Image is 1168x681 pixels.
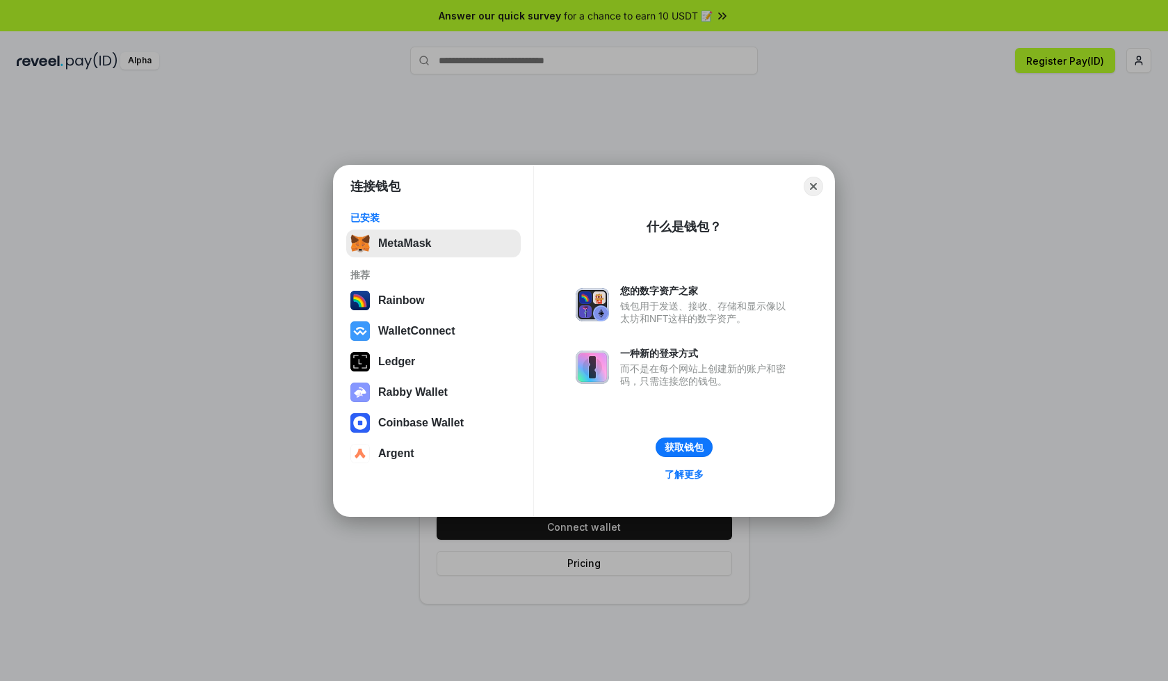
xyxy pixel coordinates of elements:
[665,441,704,454] div: 获取钱包
[378,355,415,368] div: Ledger
[620,300,793,325] div: 钱包用于发送、接收、存储和显示像以太坊和NFT这样的数字资产。
[346,317,521,345] button: WalletConnect
[620,362,793,387] div: 而不是在每个网站上创建新的账户和密码，只需连接您的钱包。
[350,321,370,341] img: svg+xml,%3Csvg%20width%3D%2228%22%20height%3D%2228%22%20viewBox%3D%220%200%2028%2028%22%20fill%3D...
[378,447,414,460] div: Argent
[350,444,370,463] img: svg+xml,%3Csvg%20width%3D%2228%22%20height%3D%2228%22%20viewBox%3D%220%200%2028%2028%22%20fill%3D...
[804,177,823,196] button: Close
[378,386,448,399] div: Rabby Wallet
[620,285,793,297] div: 您的数字资产之家
[346,409,521,437] button: Coinbase Wallet
[346,378,521,406] button: Rabby Wallet
[350,211,517,224] div: 已安装
[346,440,521,467] button: Argent
[346,230,521,257] button: MetaMask
[647,218,722,235] div: 什么是钱包？
[656,465,712,483] a: 了解更多
[665,468,704,481] div: 了解更多
[656,438,713,457] button: 获取钱包
[378,237,431,250] div: MetaMask
[378,325,455,337] div: WalletConnect
[350,269,517,281] div: 推荐
[350,413,370,433] img: svg+xml,%3Csvg%20width%3D%2228%22%20height%3D%2228%22%20viewBox%3D%220%200%2028%2028%22%20fill%3D...
[350,178,400,195] h1: 连接钱包
[576,288,609,321] img: svg+xml,%3Csvg%20xmlns%3D%22http%3A%2F%2Fwww.w3.org%2F2000%2Fsvg%22%20fill%3D%22none%22%20viewBox...
[378,294,425,307] div: Rainbow
[350,234,370,253] img: svg+xml,%3Csvg%20fill%3D%22none%22%20height%3D%2233%22%20viewBox%3D%220%200%2035%2033%22%20width%...
[576,351,609,384] img: svg+xml,%3Csvg%20xmlns%3D%22http%3A%2F%2Fwww.w3.org%2F2000%2Fsvg%22%20fill%3D%22none%22%20viewBox...
[346,287,521,314] button: Rainbow
[378,417,464,429] div: Coinbase Wallet
[346,348,521,376] button: Ledger
[620,347,793,360] div: 一种新的登录方式
[350,383,370,402] img: svg+xml,%3Csvg%20xmlns%3D%22http%3A%2F%2Fwww.w3.org%2F2000%2Fsvg%22%20fill%3D%22none%22%20viewBox...
[350,352,370,371] img: svg+xml,%3Csvg%20xmlns%3D%22http%3A%2F%2Fwww.w3.org%2F2000%2Fsvg%22%20width%3D%2228%22%20height%3...
[350,291,370,310] img: svg+xml,%3Csvg%20width%3D%22120%22%20height%3D%22120%22%20viewBox%3D%220%200%20120%20120%22%20fil...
